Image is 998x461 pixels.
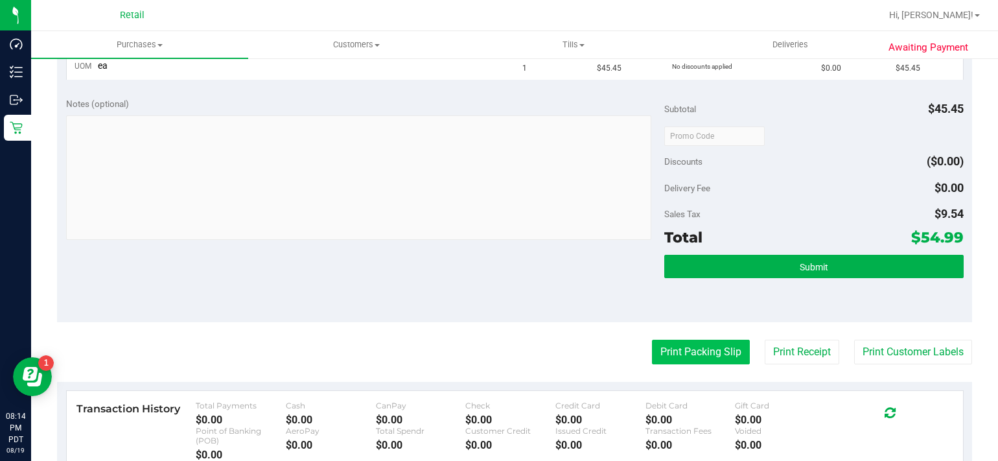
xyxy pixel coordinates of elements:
inline-svg: Dashboard [10,38,23,51]
span: Purchases [31,39,248,51]
div: Point of Banking (POB) [196,426,286,445]
span: Notes (optional) [66,99,129,109]
div: $0.00 [465,414,555,426]
a: Purchases [31,31,248,58]
div: $0.00 [376,414,466,426]
div: Customer Credit [465,426,555,436]
div: $0.00 [465,439,555,451]
div: Issued Credit [555,426,645,436]
span: $45.45 [896,62,920,75]
a: Deliveries [682,31,899,58]
span: Discounts [664,150,702,173]
span: $45.45 [597,62,621,75]
span: 1 [522,62,527,75]
div: CanPay [376,401,466,410]
iframe: Resource center [13,357,52,396]
span: Hi, [PERSON_NAME]! [889,10,973,20]
span: Total [664,228,702,246]
div: Total Spendr [376,426,466,436]
span: $9.54 [934,207,964,220]
span: $0.00 [934,181,964,195]
div: $0.00 [555,414,645,426]
button: Print Packing Slip [652,340,750,364]
span: $0.00 [821,62,841,75]
span: Sales Tax [664,209,701,219]
span: ea [98,60,108,71]
span: Delivery Fee [664,183,710,193]
div: $0.00 [376,439,466,451]
div: $0.00 [196,414,286,426]
inline-svg: Retail [10,121,23,134]
div: Cash [286,401,376,410]
div: $0.00 [286,439,376,451]
div: $0.00 [735,439,825,451]
button: Print Receipt [765,340,839,364]
span: Retail [120,10,145,21]
div: $0.00 [555,439,645,451]
a: Customers [248,31,465,58]
p: 08:14 PM PDT [6,410,25,445]
div: $0.00 [645,414,736,426]
div: Check [465,401,555,410]
span: Subtotal [664,104,696,114]
iframe: Resource center unread badge [38,355,54,371]
span: Customers [249,39,465,51]
span: Tills [466,39,682,51]
div: Total Payments [196,401,286,410]
input: Promo Code [664,126,765,146]
div: Gift Card [735,401,825,410]
div: $0.00 [286,414,376,426]
button: Submit [664,255,964,278]
span: Submit [800,262,828,272]
span: $54.99 [911,228,964,246]
button: Print Customer Labels [854,340,972,364]
span: ($0.00) [927,154,964,168]
div: $0.00 [645,439,736,451]
div: AeroPay [286,426,376,436]
div: Credit Card [555,401,645,410]
p: 08/19 [6,445,25,455]
span: Awaiting Payment [888,40,968,55]
div: Voided [735,426,825,436]
div: $0.00 [196,449,286,461]
inline-svg: Outbound [10,93,23,106]
span: Deliveries [755,39,826,51]
span: $45.45 [928,102,964,115]
inline-svg: Inventory [10,65,23,78]
div: Debit Card [645,401,736,410]
span: No discounts applied [672,63,732,70]
a: Tills [465,31,682,58]
span: UOM [75,62,91,71]
div: $0.00 [735,414,825,426]
div: Transaction Fees [645,426,736,436]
